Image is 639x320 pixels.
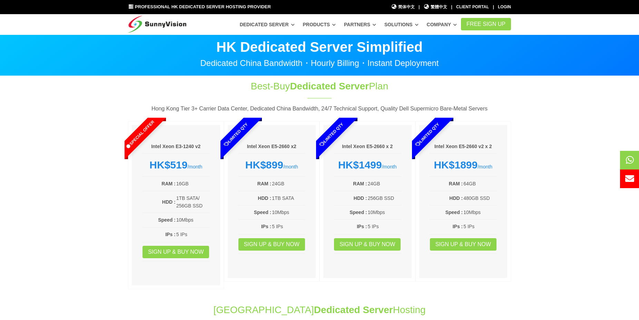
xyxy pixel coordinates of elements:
[463,180,497,188] td: 64GB
[354,195,367,201] b: HDD :
[261,224,272,229] b: IPs :
[427,18,457,31] a: Company
[367,222,401,231] td: 5 IPs
[419,4,420,10] li: |
[111,106,169,164] span: Special Offer
[142,143,210,150] h6: Intel Xeon E3-1240 v2
[367,194,401,202] td: 256GB SSD
[272,222,305,231] td: 5 IPs
[314,304,393,315] span: Dedicated Server
[338,159,382,171] strong: HK$1499
[303,106,361,164] span: Limited Qty
[272,180,305,188] td: 24GB
[463,194,497,202] td: 480GB SSD
[334,238,401,251] a: Sign up & Buy Now
[128,59,511,67] p: Dedicated China Bandwidth・Hourly Billing・Instant Deployment
[430,238,497,251] a: Sign up & Buy Now
[272,208,305,216] td: 10Mbps
[334,159,401,171] div: /month
[238,238,305,251] a: Sign up & Buy Now
[165,232,176,237] b: IPs :
[391,4,415,10] a: 简体中文
[149,159,187,171] strong: HK$519
[367,180,401,188] td: 24GB
[430,159,497,171] div: /month
[158,217,176,223] b: Speed :
[350,210,367,215] b: Speed :
[367,208,401,216] td: 10Mbps
[449,195,463,201] b: HDD :
[303,18,336,31] a: Products
[161,181,175,186] b: RAM :
[176,216,210,224] td: 10Mbps
[128,104,511,113] p: Hong Kong Tier 3+ Carrier Data Center, Dedicated China Bandwidth, 24/7 Technical Support, Quality...
[162,199,176,205] b: HDD :
[498,4,511,9] a: Login
[430,143,497,150] h6: Intel Xeon E5-2660 v2 x 2
[238,159,306,171] div: /month
[142,159,210,171] div: /month
[176,180,210,188] td: 16GB
[258,195,271,201] b: HDD :
[135,4,271,9] span: Professional HK Dedicated Server Hosting Provider
[290,81,369,91] span: Dedicated Server
[449,181,463,186] b: RAM :
[176,230,210,239] td: 5 IPs
[254,210,272,215] b: Speed :
[142,246,209,258] a: Sign up & Buy Now
[453,224,463,229] b: IPs :
[493,4,494,10] li: |
[257,181,271,186] b: RAM :
[176,194,210,210] td: 1TB SATA/ 256GB SSD
[456,4,489,9] a: Client Portal
[240,18,295,31] a: Dedicated Server
[238,143,306,150] h6: Intel Xeon E5-2660 x2
[344,18,376,31] a: Partners
[128,303,511,317] h1: [GEOGRAPHIC_DATA] Hosting
[424,4,448,10] a: 繁體中文
[463,208,497,216] td: 10Mbps
[398,106,456,164] span: Limited Qty
[461,18,511,30] a: FREE Sign Up
[445,210,463,215] b: Speed :
[207,106,265,164] span: Limited Qty
[128,40,511,54] p: HK Dedicated Server Simplified
[334,143,401,150] h6: Intel Xeon E5-2660 x 2
[357,224,367,229] b: IPs :
[463,222,497,231] td: 5 IPs
[272,194,305,202] td: 1TB SATA
[434,159,478,171] strong: HK$1899
[205,79,434,93] h1: Best-Buy Plan
[245,159,283,171] strong: HK$899
[353,181,367,186] b: RAM :
[451,4,452,10] li: |
[384,18,419,31] a: Solutions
